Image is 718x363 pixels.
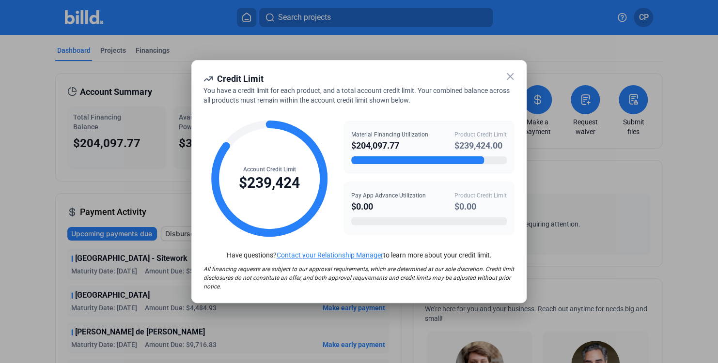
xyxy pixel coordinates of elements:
[351,130,428,139] div: Material Financing Utilization
[217,74,264,84] span: Credit Limit
[227,251,492,259] span: Have questions? to learn more about your credit limit.
[454,191,507,200] div: Product Credit Limit
[239,165,300,174] div: Account Credit Limit
[351,191,426,200] div: Pay App Advance Utilization
[454,139,507,152] div: $239,424.00
[454,200,507,213] div: $0.00
[203,87,510,104] span: You have a credit limit for each product, and a total account credit limit. Your combined balance...
[277,251,383,259] a: Contact your Relationship Manager
[351,200,426,213] div: $0.00
[351,139,428,152] div: $204,097.77
[203,266,514,290] span: All financing requests are subject to our approval requirements, which are determined at our sole...
[454,130,507,139] div: Product Credit Limit
[239,174,300,192] div: $239,424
